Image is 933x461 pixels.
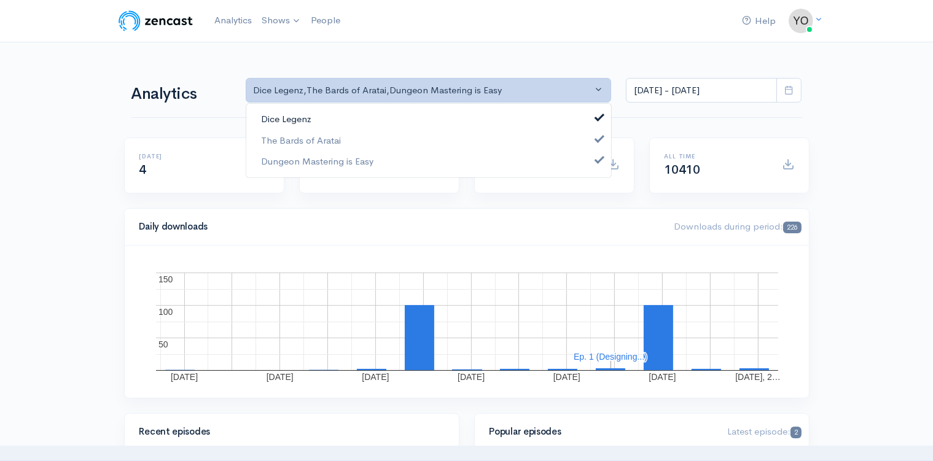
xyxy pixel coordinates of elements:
[649,372,676,382] text: [DATE]
[789,9,813,33] img: ...
[139,427,437,437] h4: Recent episodes
[490,427,713,437] h4: Popular episodes
[306,7,345,34] a: People
[158,274,173,284] text: 150
[791,427,801,438] span: 2
[553,372,580,382] text: [DATE]
[735,372,781,382] text: [DATE], 2…
[171,372,198,382] text: [DATE]
[266,372,293,382] text: [DATE]
[727,425,801,437] span: Latest episode:
[158,307,173,317] text: 100
[209,7,257,34] a: Analytics
[246,78,612,103] button: Dice Legenz, The Bards of Aratai, Dungeon Mastering is Easy
[261,112,311,126] span: Dice Legenz
[139,260,794,383] svg: A chart.
[117,9,195,33] img: ZenCast Logo
[665,162,700,177] span: 10410
[674,220,801,232] span: Downloads during period:
[261,155,373,169] span: Dungeon Mastering is Easy
[131,85,231,103] h1: Analytics
[257,7,306,34] a: Shows
[254,83,593,98] div: Dice Legenz , The Bards of Aratai , Dungeon Mastering is Easy
[158,339,168,349] text: 50
[261,133,341,147] span: The Bards of Aratai
[139,153,242,160] h6: [DATE]
[574,352,647,362] text: Ep. 1 (Designing...)
[626,78,777,103] input: analytics date range selector
[783,222,801,233] span: 226
[362,372,389,382] text: [DATE]
[665,153,767,160] h6: All time
[139,222,660,232] h4: Daily downloads
[738,8,781,34] a: Help
[458,372,485,382] text: [DATE]
[139,162,147,177] span: 4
